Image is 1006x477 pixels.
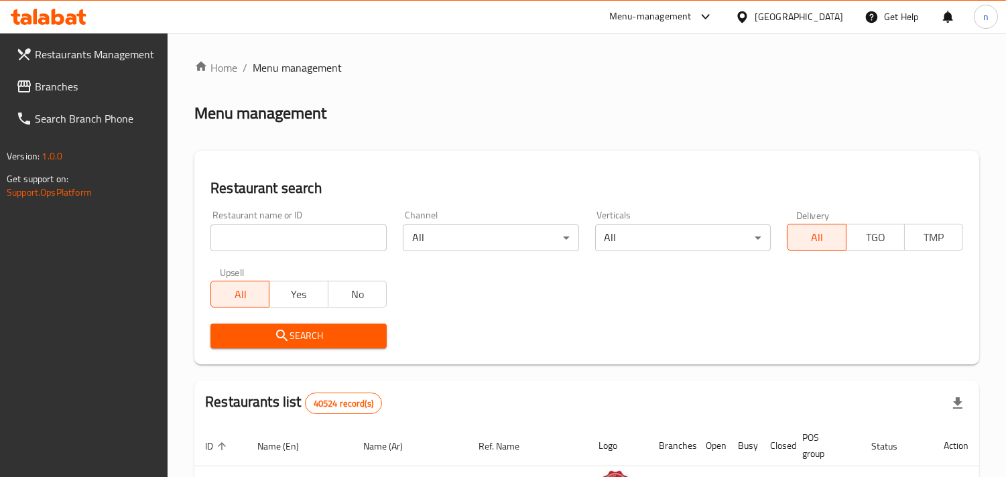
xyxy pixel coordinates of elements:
[205,392,382,414] h2: Restaurants list
[588,425,648,466] th: Logo
[983,9,989,24] span: n
[328,281,387,308] button: No
[194,60,237,76] a: Home
[220,267,245,277] label: Upsell
[933,425,979,466] th: Action
[210,224,387,251] input: Search for restaurant name or ID..
[334,285,381,304] span: No
[42,147,62,165] span: 1.0.0
[243,60,247,76] li: /
[793,228,840,247] span: All
[403,224,579,251] div: All
[5,70,168,103] a: Branches
[194,60,979,76] nav: breadcrumb
[364,438,421,454] span: Name (Ar)
[205,438,231,454] span: ID
[275,285,322,304] span: Yes
[210,281,269,308] button: All
[7,184,92,201] a: Support.OpsPlatform
[305,393,382,414] div: Total records count
[253,60,342,76] span: Menu management
[796,210,830,220] label: Delivery
[7,147,40,165] span: Version:
[35,78,158,94] span: Branches
[5,38,168,70] a: Restaurants Management
[904,224,963,251] button: TMP
[846,224,905,251] button: TGO
[852,228,899,247] span: TGO
[7,170,68,188] span: Get support on:
[35,46,158,62] span: Restaurants Management
[787,224,846,251] button: All
[802,429,844,462] span: POS group
[910,228,958,247] span: TMP
[5,103,168,135] a: Search Branch Phone
[479,438,537,454] span: Ref. Name
[871,438,915,454] span: Status
[727,425,759,466] th: Busy
[35,111,158,127] span: Search Branch Phone
[221,328,376,344] span: Search
[194,103,326,124] h2: Menu management
[210,324,387,348] button: Search
[695,425,727,466] th: Open
[759,425,792,466] th: Closed
[648,425,695,466] th: Branches
[269,281,328,308] button: Yes
[216,285,264,304] span: All
[257,438,316,454] span: Name (En)
[210,178,963,198] h2: Restaurant search
[595,224,771,251] div: All
[942,387,974,419] div: Export file
[306,397,381,410] span: 40524 record(s)
[609,9,692,25] div: Menu-management
[755,9,843,24] div: [GEOGRAPHIC_DATA]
